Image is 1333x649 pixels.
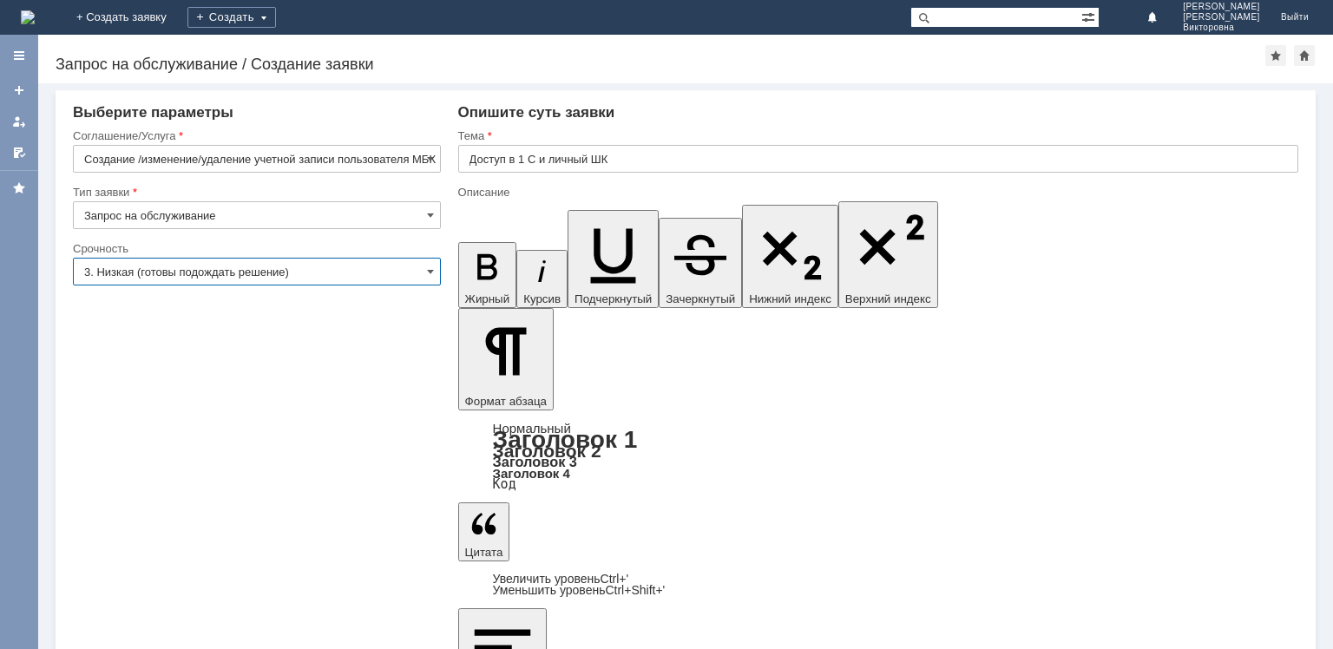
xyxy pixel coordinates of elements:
[666,292,735,305] span: Зачеркнутый
[742,205,838,308] button: Нижний индекс
[659,218,742,308] button: Зачеркнутый
[5,108,33,135] a: Мои заявки
[5,76,33,104] a: Создать заявку
[845,292,931,305] span: Верхний индекс
[465,546,503,559] span: Цитата
[575,292,652,305] span: Подчеркнутый
[1294,45,1315,66] div: Сделать домашней страницей
[5,139,33,167] a: Мои согласования
[493,476,516,492] a: Код
[465,395,547,408] span: Формат абзаца
[1081,8,1099,24] span: Расширенный поиск
[838,201,938,308] button: Верхний индекс
[187,7,276,28] div: Создать
[21,10,35,24] a: Перейти на домашнюю страницу
[1265,45,1286,66] div: Добавить в избранное
[493,466,570,481] a: Заголовок 4
[1183,2,1260,12] span: [PERSON_NAME]
[605,583,665,597] span: Ctrl+Shift+'
[7,62,253,104] div: [PERSON_NAME] [DATE] доступ в 1 С на [GEOGRAPHIC_DATA] 6 для формирования личного ШК
[493,441,601,461] a: Заголовок 2
[493,583,666,597] a: Decrease
[458,242,517,308] button: Жирный
[458,574,1298,596] div: Цитата
[56,56,1265,73] div: Запрос на обслуживание / Создание заявки
[7,7,253,49] div: Добрый день, прошу предоставить доступ ко входу в 1С на Челябинск 3,7,9 [PERSON_NAME] [DATE]
[493,421,571,436] a: Нормальный
[73,130,437,141] div: Соглашение/Услуга
[73,187,437,198] div: Тип заявки
[458,423,1298,490] div: Формат абзаца
[601,572,629,586] span: Ctrl+'
[73,243,437,254] div: Срочность
[568,210,659,308] button: Подчеркнутый
[458,104,615,121] span: Опишите суть заявки
[493,426,638,453] a: Заголовок 1
[465,292,510,305] span: Жирный
[493,572,629,586] a: Increase
[1183,23,1260,33] span: Викторовна
[458,187,1295,198] div: Описание
[523,292,561,305] span: Курсив
[458,502,510,561] button: Цитата
[458,130,1295,141] div: Тема
[21,10,35,24] img: logo
[73,104,233,121] span: Выберите параметры
[493,454,577,469] a: Заголовок 3
[516,250,568,308] button: Курсив
[749,292,831,305] span: Нижний индекс
[1183,12,1260,23] span: [PERSON_NAME]
[458,308,554,410] button: Формат абзаца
